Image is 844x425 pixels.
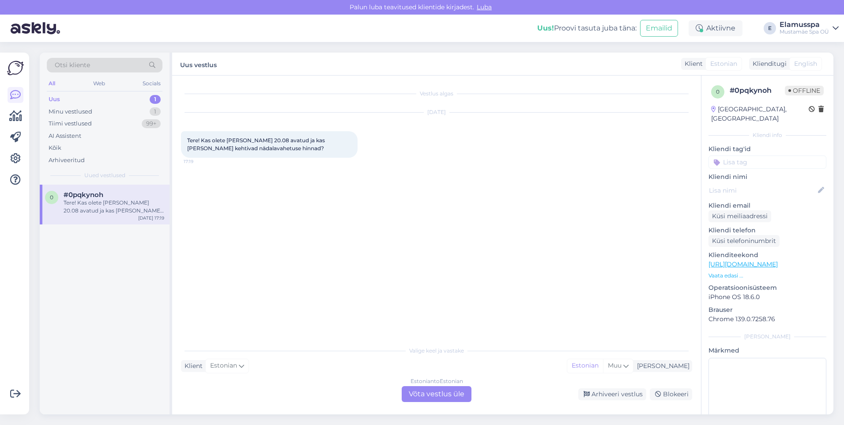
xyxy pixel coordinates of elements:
span: Offline [785,86,824,95]
p: Klienditeekond [708,250,826,260]
span: Estonian [210,361,237,371]
p: Chrome 139.0.7258.76 [708,315,826,324]
p: Kliendi nimi [708,172,826,182]
span: 0 [716,88,720,95]
p: Brauser [708,305,826,315]
div: Kõik [49,144,61,152]
p: Vaata edasi ... [708,272,826,280]
p: iPhone OS 18.6.0 [708,292,826,302]
a: ElamusspaMustamäe Spa OÜ [780,21,839,35]
p: Operatsioonisüsteem [708,283,826,292]
div: Estonian to Estonian [411,377,463,385]
span: Otsi kliente [55,61,90,70]
div: [DATE] 17:19 [138,215,164,221]
div: Aktiivne [689,20,742,36]
div: Minu vestlused [49,107,92,116]
div: # 0pqkynoh [730,85,785,96]
span: Estonian [710,59,737,68]
div: Klient [681,59,703,68]
span: Tere! Kas olete [PERSON_NAME] 20.08 avatud ja kas [PERSON_NAME] kehtivad nädalavahetuse hinnad? [187,137,326,152]
input: Lisa nimi [709,186,816,195]
div: Web [91,78,107,89]
div: Estonian [567,359,603,372]
div: Valige keel ja vastake [181,347,692,355]
div: Elamusspa [780,21,829,28]
div: All [47,78,57,89]
span: Muu [608,361,622,369]
span: 0 [50,194,53,201]
a: [URL][DOMAIN_NAME] [708,260,778,268]
div: Kliendi info [708,131,826,139]
div: Tiimi vestlused [49,119,92,128]
p: Kliendi tag'id [708,144,826,154]
div: [GEOGRAPHIC_DATA], [GEOGRAPHIC_DATA] [711,105,809,123]
div: [DATE] [181,108,692,116]
span: Luba [474,3,494,11]
span: 17:19 [184,158,217,165]
div: [PERSON_NAME] [633,361,690,371]
div: E [764,22,776,34]
span: English [794,59,817,68]
div: Vestlus algas [181,90,692,98]
div: Arhiveeritud [49,156,85,165]
div: Blokeeri [650,388,692,400]
span: Uued vestlused [84,171,125,179]
div: Mustamäe Spa OÜ [780,28,829,35]
div: 99+ [142,119,161,128]
div: Tere! Kas olete [PERSON_NAME] 20.08 avatud ja kas [PERSON_NAME] kehtivad nädalavahetuse hinnad? [64,199,164,215]
div: Klienditugi [749,59,787,68]
div: [PERSON_NAME] [708,333,826,341]
div: 1 [150,95,161,104]
span: #0pqkynoh [64,191,103,199]
div: AI Assistent [49,132,81,140]
div: Socials [141,78,162,89]
div: Küsi telefoninumbrit [708,235,780,247]
p: Kliendi telefon [708,226,826,235]
div: 1 [150,107,161,116]
div: Klient [181,361,203,371]
div: Uus [49,95,60,104]
div: Arhiveeri vestlus [578,388,646,400]
div: Võta vestlus üle [402,386,471,402]
p: Kliendi email [708,201,826,210]
label: Uus vestlus [180,58,217,70]
button: Emailid [640,20,678,37]
input: Lisa tag [708,156,826,169]
div: Proovi tasuta juba täna: [537,23,637,34]
b: Uus! [537,24,554,32]
div: Küsi meiliaadressi [708,210,771,222]
img: Askly Logo [7,60,24,76]
p: Märkmed [708,346,826,355]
